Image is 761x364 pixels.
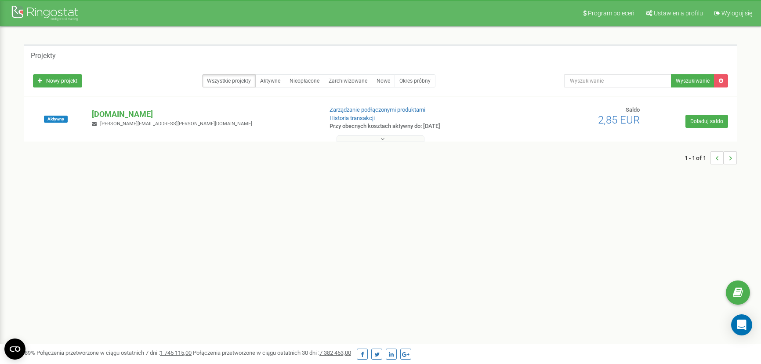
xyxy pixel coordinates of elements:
button: Wyszukiwanie [671,74,714,87]
a: Historia transakcji [330,115,375,121]
a: Aktywne [255,74,285,87]
u: 1 745 115,00 [160,349,192,356]
span: Połączenia przetworzone w ciągu ostatnich 7 dni : [36,349,192,356]
p: Przy obecnych kosztach aktywny do: [DATE] [330,122,493,131]
a: Nieopłacone [285,74,324,87]
a: Okres próbny [395,74,435,87]
a: Wszystkie projekty [202,74,256,87]
span: Program poleceń [588,10,634,17]
div: Open Intercom Messenger [731,314,752,335]
a: Nowe [372,74,395,87]
span: Aktywny [44,116,68,123]
span: 2,85 EUR [598,114,640,126]
span: [PERSON_NAME][EMAIL_ADDRESS][PERSON_NAME][DOMAIN_NAME] [100,121,252,127]
button: Open CMP widget [4,339,25,360]
h5: Projekty [31,52,56,60]
span: Wyloguj się [721,10,752,17]
span: Ustawienia profilu [654,10,703,17]
span: Połączenia przetworzone w ciągu ostatnich 30 dni : [193,349,351,356]
input: Wyszukiwanie [564,74,671,87]
p: [DOMAIN_NAME] [92,109,315,120]
a: Nowy projekt [33,74,82,87]
span: 1 - 1 of 1 [685,151,710,164]
u: 7 382 453,00 [319,349,351,356]
a: Zarchiwizowane [324,74,372,87]
a: Zarządzanie podłączonymi produktami [330,106,425,113]
nav: ... [685,142,737,173]
a: Doładuj saldo [685,115,728,128]
span: Saldo [626,106,640,113]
